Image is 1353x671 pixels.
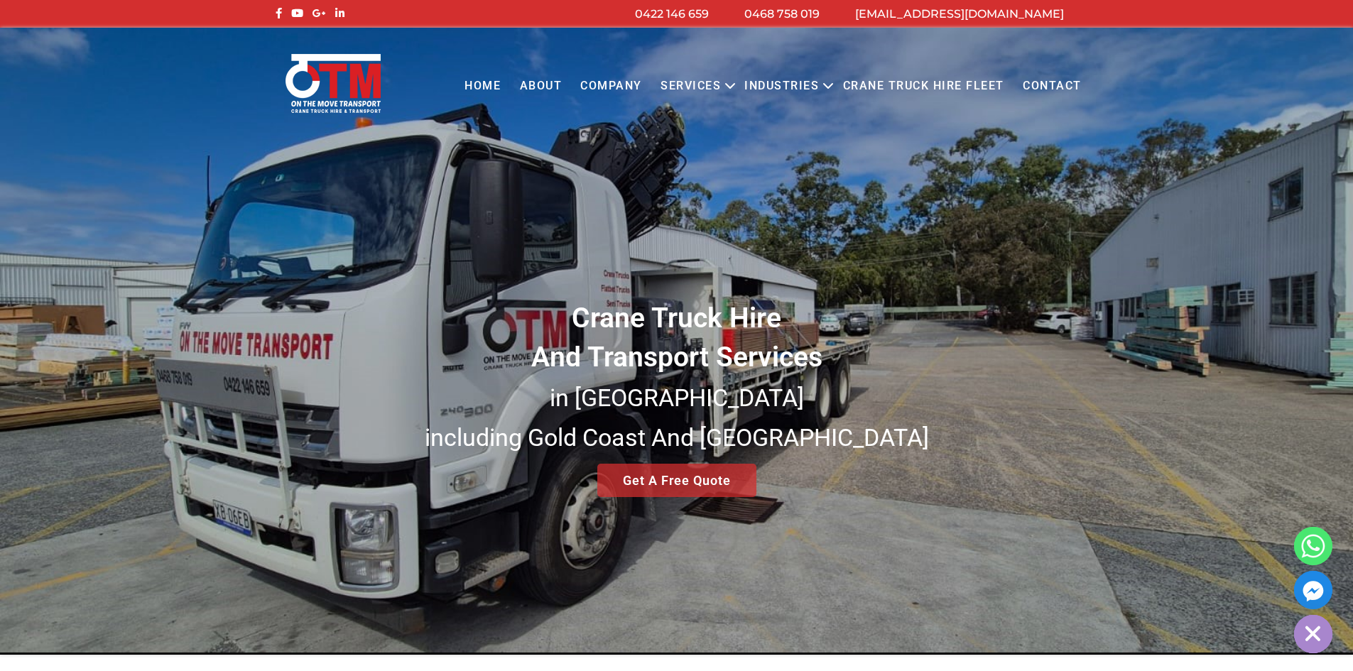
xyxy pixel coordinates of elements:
[651,67,730,106] a: Services
[571,67,651,106] a: COMPANY
[744,7,820,21] a: 0468 758 019
[597,464,756,497] a: Get A Free Quote
[510,67,571,106] a: About
[735,67,828,106] a: Industries
[1294,571,1332,609] a: Facebook_Messenger
[425,383,929,452] small: in [GEOGRAPHIC_DATA] including Gold Coast And [GEOGRAPHIC_DATA]
[833,67,1013,106] a: Crane Truck Hire Fleet
[635,7,709,21] a: 0422 146 659
[455,67,510,106] a: Home
[1294,527,1332,565] a: Whatsapp
[855,7,1064,21] a: [EMAIL_ADDRESS][DOMAIN_NAME]
[1014,67,1091,106] a: Contact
